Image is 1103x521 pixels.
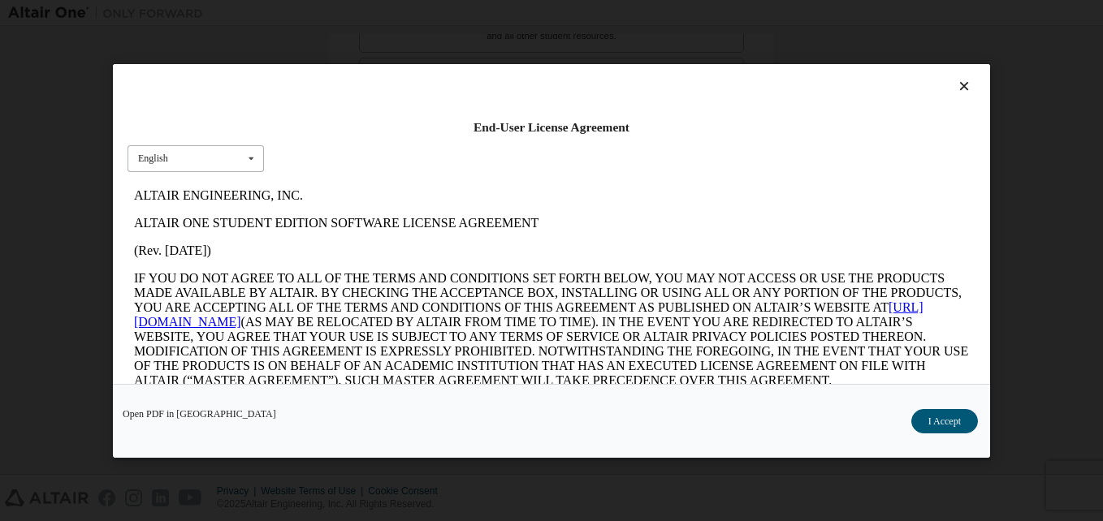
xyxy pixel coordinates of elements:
[6,89,841,206] p: IF YOU DO NOT AGREE TO ALL OF THE TERMS AND CONDITIONS SET FORTH BELOW, YOU MAY NOT ACCESS OR USE...
[6,6,841,21] p: ALTAIR ENGINEERING, INC.
[138,153,168,163] div: English
[6,62,841,76] p: (Rev. [DATE])
[911,408,978,433] button: I Accept
[6,219,841,278] p: This Altair One Student Edition Software License Agreement (“Agreement”) is between Altair Engine...
[6,118,796,147] a: [URL][DOMAIN_NAME]
[123,408,276,418] a: Open PDF in [GEOGRAPHIC_DATA]
[128,119,975,136] div: End-User License Agreement
[6,34,841,49] p: ALTAIR ONE STUDENT EDITION SOFTWARE LICENSE AGREEMENT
